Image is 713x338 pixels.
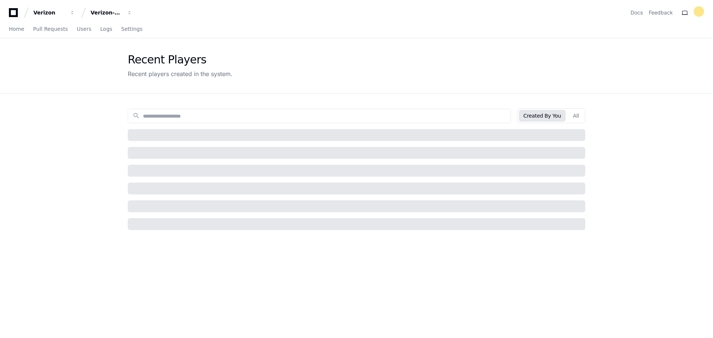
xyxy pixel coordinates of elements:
button: Feedback [649,9,673,16]
span: Logs [100,27,112,31]
div: Verizon-Clarify-Order-Management [91,9,123,16]
a: Users [77,21,91,38]
button: All [569,110,583,122]
a: Logs [100,21,112,38]
button: Verizon [30,6,78,19]
a: Pull Requests [33,21,68,38]
a: Docs [631,9,643,16]
span: Settings [121,27,142,31]
div: Recent players created in the system. [128,69,232,78]
mat-icon: search [133,112,140,119]
button: Verizon-Clarify-Order-Management [88,6,135,19]
div: Recent Players [128,53,232,66]
span: Pull Requests [33,27,68,31]
a: Settings [121,21,142,38]
span: Users [77,27,91,31]
a: Home [9,21,24,38]
div: Verizon [33,9,65,16]
button: Created By You [519,110,565,122]
span: Home [9,27,24,31]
